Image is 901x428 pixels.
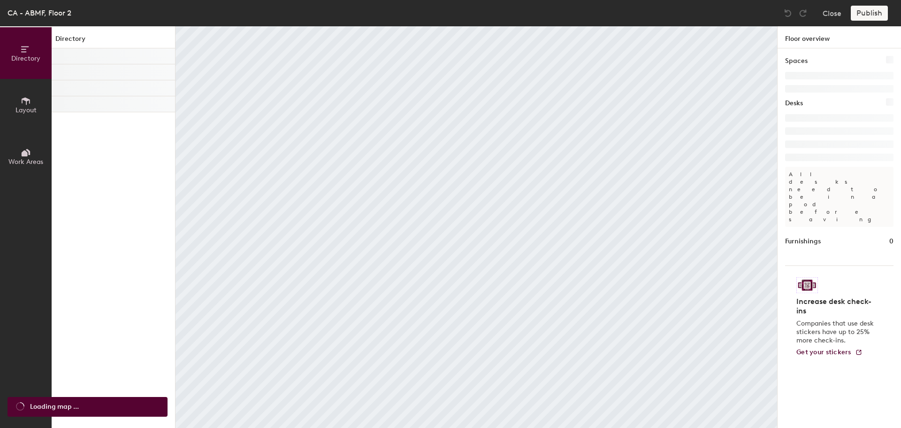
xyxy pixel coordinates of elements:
[796,319,877,345] p: Companies that use desk stickers have up to 25% more check-ins.
[783,8,793,18] img: Undo
[785,167,893,227] p: All desks need to be in a pod before saving
[785,56,808,66] h1: Spaces
[15,106,37,114] span: Layout
[798,8,808,18] img: Redo
[778,26,901,48] h1: Floor overview
[30,402,79,412] span: Loading map ...
[52,34,175,48] h1: Directory
[176,26,777,428] canvas: Map
[11,54,40,62] span: Directory
[796,349,863,357] a: Get your stickers
[889,236,893,247] h1: 0
[823,6,841,21] button: Close
[785,236,821,247] h1: Furnishings
[796,277,818,293] img: Sticker logo
[796,297,877,316] h4: Increase desk check-ins
[8,7,71,19] div: CA - ABMF, Floor 2
[785,98,803,109] h1: Desks
[796,348,851,356] span: Get your stickers
[8,158,43,166] span: Work Areas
